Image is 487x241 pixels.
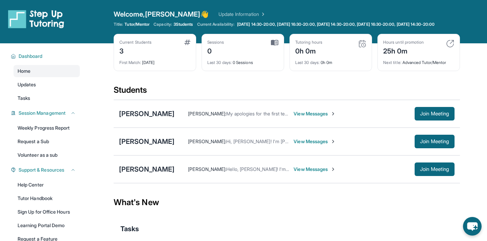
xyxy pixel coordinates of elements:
span: Join Meeting [420,167,449,171]
span: Capacity: [154,22,172,27]
img: Chevron-Right [330,167,336,172]
button: Support & Resources [16,167,76,173]
div: 0 [207,45,224,56]
div: Advanced Tutor/Mentor [383,56,454,65]
div: What's New [114,188,460,217]
span: Dashboard [19,53,43,60]
span: Next title : [383,60,401,65]
div: Hours until promotion [383,40,424,45]
div: [DATE] [119,56,190,65]
span: Support & Resources [19,167,64,173]
a: Help Center [14,179,80,191]
span: View Messages [294,110,336,117]
span: Tasks [120,224,139,234]
button: Dashboard [16,53,76,60]
div: Current Students [119,40,152,45]
div: [PERSON_NAME] [119,109,175,118]
span: Current Availability: [197,22,234,27]
button: Join Meeting [415,135,455,148]
span: Title: [114,22,123,27]
img: card [446,40,454,48]
a: Home [14,65,80,77]
a: Request a Sub [14,135,80,148]
img: card [271,40,278,46]
button: Join Meeting [415,162,455,176]
button: chat-button [463,217,482,236]
a: Volunteer as a sub [14,149,80,161]
div: Sessions [207,40,224,45]
img: card [184,40,190,45]
span: Join Meeting [420,112,449,116]
span: Tasks [18,95,30,102]
img: card [358,40,366,48]
span: 3 Students [173,22,193,27]
div: 0h 0m [295,56,366,65]
div: 0h 0m [295,45,322,56]
span: [DATE] 14:30-20:00, [DATE] 16:30-20:00, [DATE] 14:30-20:00, [DATE] 16:30-20:00, [DATE] 14:30-20:00 [237,22,435,27]
a: Sign Up for Office Hours [14,206,80,218]
div: [PERSON_NAME] [119,165,175,174]
div: Students [114,85,460,100]
button: Session Management [16,110,76,116]
div: [PERSON_NAME] [119,137,175,146]
span: Last 30 days : [295,60,320,65]
span: Tutor/Mentor [124,22,149,27]
span: View Messages [294,166,336,173]
div: 3 [119,45,152,56]
a: [DATE] 14:30-20:00, [DATE] 16:30-20:00, [DATE] 14:30-20:00, [DATE] 16:30-20:00, [DATE] 14:30-20:00 [236,22,436,27]
div: 25h 0m [383,45,424,56]
button: Join Meeting [415,107,455,121]
span: Updates [18,81,36,88]
span: Welcome, [PERSON_NAME] 👋 [114,9,209,19]
a: Tutor Handbook [14,192,80,204]
span: [PERSON_NAME] : [188,138,226,144]
img: Chevron-Right [330,111,336,116]
span: Join Meeting [420,139,449,144]
img: Chevron Right [259,11,266,18]
span: View Messages [294,138,336,145]
span: Home [18,68,30,74]
span: [PERSON_NAME] : [188,166,226,172]
img: logo [8,9,64,28]
a: Tasks [14,92,80,104]
img: Chevron-Right [330,139,336,144]
span: [PERSON_NAME] : [188,111,226,116]
div: 0 Sessions [207,56,278,65]
a: Update Information [218,11,266,18]
a: Weekly Progress Report [14,122,80,134]
span: My apologies for the first text there was a glitch on my end ! [226,111,354,116]
a: Learning Portal Demo [14,219,80,232]
span: Session Management [19,110,66,116]
span: Last 30 days : [207,60,232,65]
div: Tutoring hours [295,40,322,45]
span: First Match : [119,60,141,65]
a: Updates [14,79,80,91]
